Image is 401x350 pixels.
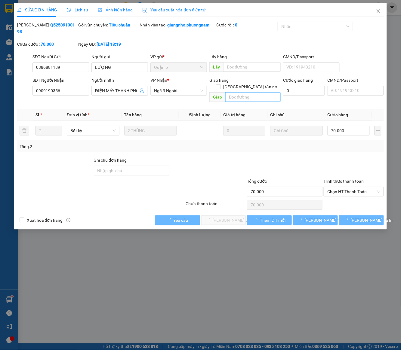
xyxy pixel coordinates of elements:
[260,217,285,224] span: Thêm ĐH mới
[350,217,393,224] span: [PERSON_NAME] và In
[94,158,127,163] label: Ghi chú đơn hàng
[270,126,323,135] input: Ghi Chú
[339,215,384,225] button: [PERSON_NAME] và In
[142,8,147,13] img: icon
[32,53,89,60] div: SĐT Người Gửi
[327,187,380,196] span: Chọn HT Thanh Toán
[201,215,246,225] button: [PERSON_NAME] và Giao hàng
[293,215,338,225] button: [PERSON_NAME] thay đổi
[66,218,70,222] span: info-circle
[167,218,174,222] span: loading
[67,112,89,117] span: Đơn vị tính
[17,8,57,12] span: SỬA ĐƠN HÀNG
[268,109,325,121] th: Ghi chú
[17,22,77,35] div: [PERSON_NAME]:
[324,179,364,184] label: Hình thức thanh toán
[35,112,40,117] span: SL
[20,143,155,150] div: Tổng: 2
[216,22,276,28] div: Cước rồi :
[370,3,387,20] button: Close
[328,112,348,117] span: Cước hàng
[17,8,21,12] span: edit
[247,179,267,184] span: Tổng cước
[221,84,281,90] span: [GEOGRAPHIC_DATA] tận nơi
[209,92,225,102] span: Giao
[124,112,142,117] span: Tên hàng
[142,8,206,12] span: Yêu cầu xuất hóa đơn điện tử
[150,53,207,60] div: VP gửi
[344,218,350,222] span: loading
[94,166,169,175] input: Ghi chú đơn hàng
[223,112,245,117] span: Giá trị hàng
[283,86,325,96] input: Cước giao hàng
[91,53,148,60] div: Người gửi
[140,22,215,28] div: Nhân viên tạo:
[283,78,313,83] label: Cước giao hàng
[225,92,281,102] input: Dọc đường
[70,126,116,135] span: Bất kỳ
[124,126,177,135] input: VD: Bàn, Ghế
[79,22,139,28] div: Gói vận chuyển:
[155,215,200,225] button: Yêu cầu
[150,78,167,83] span: VP Nhận
[209,54,227,59] span: Lấy hàng
[209,78,229,83] span: Giao hàng
[67,8,71,12] span: clock-circle
[253,218,260,222] span: loading
[154,63,203,72] span: Quận 5
[109,23,131,27] b: Tiêu chuẩn
[17,41,77,47] div: Chưa cước :
[20,126,29,135] button: delete
[185,200,247,211] div: Chưa thanh toán
[91,77,148,84] div: Người nhận
[41,42,54,47] b: 70.000
[24,217,65,224] span: Xuất hóa đơn hàng
[283,53,340,60] div: CMND/Passport
[304,217,353,224] span: [PERSON_NAME] thay đổi
[223,126,265,135] input: 0
[98,8,133,12] span: Ảnh kiện hàng
[67,8,88,12] span: Lịch sử
[376,9,381,14] span: close
[209,62,223,72] span: Lấy
[168,23,210,27] b: giangnho.phuongnam
[223,62,281,72] input: Dọc đường
[235,23,237,27] b: 0
[189,112,211,117] span: Định lượng
[140,88,144,93] span: user-add
[327,77,384,84] div: CMND/Passport
[375,126,381,135] button: plus
[247,215,292,225] button: Thêm ĐH mới
[32,77,89,84] div: SĐT Người Nhận
[98,8,102,12] span: picture
[79,41,139,47] div: Ngày GD:
[298,218,304,222] span: loading
[174,217,188,224] span: Yêu cầu
[154,86,203,95] span: Ngã 3 Ngoài
[97,42,121,47] b: [DATE] 18:19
